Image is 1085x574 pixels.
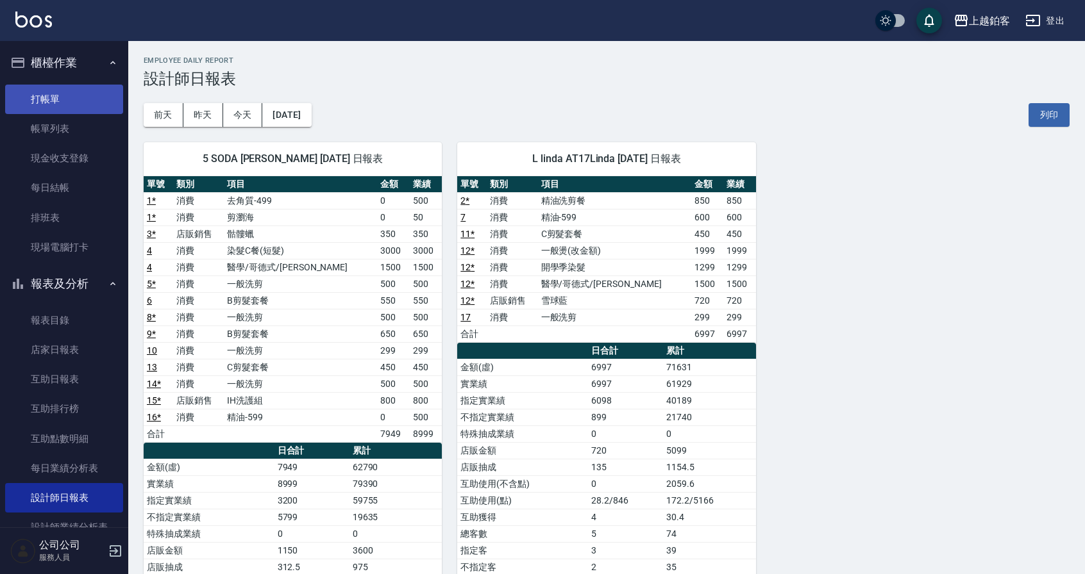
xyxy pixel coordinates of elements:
td: 雪球藍 [538,292,691,309]
td: 1154.5 [663,459,756,475]
td: 350 [377,225,409,242]
td: 消費 [173,325,224,342]
a: 每日結帳 [5,173,123,202]
td: 450 [410,359,442,375]
button: 櫃檯作業 [5,46,123,79]
a: 每日業績分析表 [5,454,123,483]
td: 550 [377,292,409,309]
td: 0 [663,425,756,442]
td: IH洗護組 [224,392,377,409]
td: 800 [410,392,442,409]
button: save [916,8,942,33]
td: 互助獲得 [457,509,588,525]
th: 日合計 [588,343,663,359]
td: 一般洗剪 [224,375,377,392]
a: 互助點數明細 [5,424,123,454]
h5: 公司公司 [39,539,105,552]
td: 1500 [377,259,409,275]
th: 項目 [224,176,377,193]
td: 店販金額 [457,442,588,459]
td: 1500 [410,259,442,275]
td: 合計 [457,325,487,342]
td: 3200 [274,492,349,509]
td: 一般洗剪 [538,309,691,325]
td: 店販銷售 [173,392,224,409]
a: 設計師業績分析表 [5,512,123,542]
a: 現場電腦打卡 [5,233,123,262]
td: 500 [410,409,442,425]
a: 互助日報表 [5,365,123,394]
td: 1999 [691,242,723,259]
td: 600 [723,209,756,225]
td: 650 [410,325,442,342]
td: 5799 [274,509,349,525]
td: 7949 [274,459,349,475]
td: 實業績 [144,475,274,492]
td: 61929 [663,375,756,392]
td: 店販金額 [144,542,274,559]
td: 500 [410,309,442,325]
td: 染髮C餐(短髮) [224,242,377,259]
td: 特殊抽成業績 [457,425,588,442]
td: 39 [663,542,756,559]
td: 實業績 [457,375,588,392]
td: 19635 [349,509,442,525]
td: 消費 [173,342,224,359]
button: 上越鉑客 [948,8,1015,34]
td: 醫學/哥德式/[PERSON_NAME] [224,259,377,275]
td: 一般洗剪 [224,275,377,292]
td: 3600 [349,542,442,559]
td: 450 [691,225,723,242]
td: 互助使用(不含點) [457,475,588,492]
td: 消費 [173,275,224,292]
td: 指定實業績 [144,492,274,509]
td: 指定客 [457,542,588,559]
td: 50 [410,209,442,225]
td: 500 [377,375,409,392]
a: 10 [147,345,157,356]
a: 打帳單 [5,85,123,114]
a: 4 [147,262,152,272]
td: 0 [377,209,409,225]
td: 550 [410,292,442,309]
td: 消費 [173,242,224,259]
td: 精油-599 [538,209,691,225]
a: 4 [147,245,152,256]
td: 一般洗剪 [224,342,377,359]
p: 服務人員 [39,552,105,563]
button: [DATE] [262,103,311,127]
td: 骷髏蠟 [224,225,377,242]
td: 1299 [723,259,756,275]
td: 6997 [691,325,723,342]
td: 金額(虛) [457,359,588,375]
td: 消費 [487,259,537,275]
td: 0 [377,192,409,209]
th: 金額 [377,176,409,193]
td: 互助使用(點) [457,492,588,509]
td: 消費 [173,375,224,392]
td: 0 [588,425,663,442]
button: 今天 [223,103,263,127]
th: 日合計 [274,443,349,459]
td: 299 [723,309,756,325]
td: 0 [588,475,663,492]
button: 列印 [1029,103,1070,127]
td: C剪髮套餐 [538,225,691,242]
td: 消費 [487,309,537,325]
button: 前天 [144,103,183,127]
th: 項目 [538,176,691,193]
td: 650 [377,325,409,342]
td: 59755 [349,492,442,509]
a: 排班表 [5,203,123,233]
td: 0 [377,409,409,425]
td: 消費 [487,275,537,292]
td: 剪瀏海 [224,209,377,225]
td: 消費 [173,259,224,275]
td: 3 [588,542,663,559]
td: 3000 [377,242,409,259]
td: 850 [723,192,756,209]
td: 350 [410,225,442,242]
td: 合計 [144,425,173,442]
td: 299 [410,342,442,359]
td: 消費 [173,309,224,325]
